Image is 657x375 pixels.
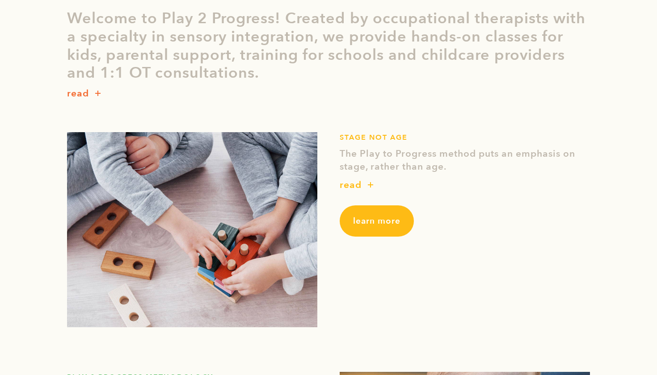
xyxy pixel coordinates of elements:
p: Welcome to Play 2 Progress! Created by occupational therapists with a specialty in sensory integr... [67,9,590,82]
span: learn more [353,215,400,227]
p: read [340,178,362,192]
p: read [67,87,89,101]
h1: STAGE NOT AGE [340,132,590,143]
a: learn more [340,205,414,237]
p: The Play to Progress method puts an emphasis on stage, rather than age. [340,147,590,174]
